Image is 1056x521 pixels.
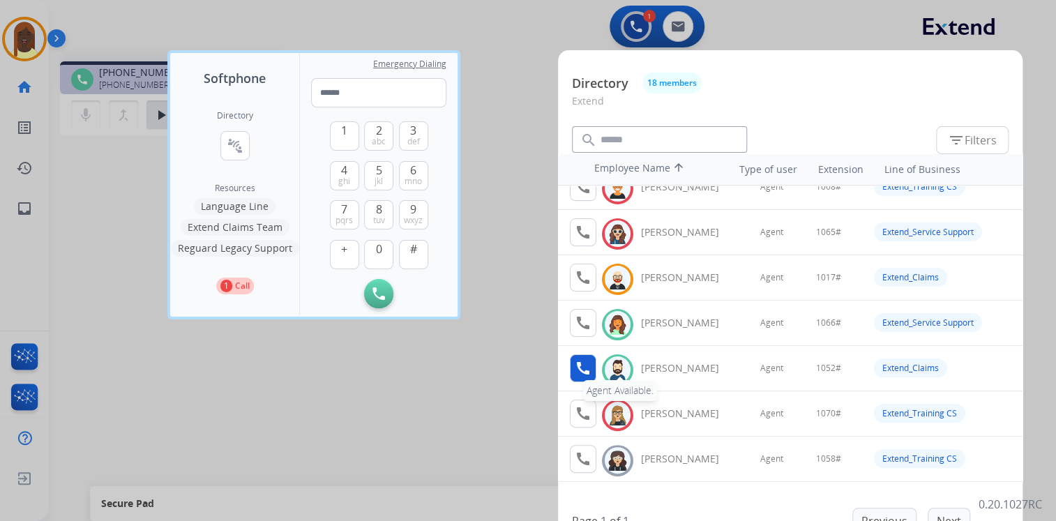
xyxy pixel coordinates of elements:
[204,68,266,88] span: Softphone
[194,198,276,215] button: Language Line
[341,122,347,139] span: 1
[760,317,783,329] span: Agent
[816,363,841,374] span: 1052#
[364,161,393,190] button: 5jkl
[641,407,734,421] div: [PERSON_NAME]
[376,162,382,179] span: 5
[874,449,965,468] div: Extend_Training CS
[171,240,299,257] button: Reguard Legacy Support
[641,452,734,466] div: [PERSON_NAME]
[760,181,783,192] span: Agent
[816,408,841,419] span: 1070#
[399,200,428,229] button: 9wxyz
[641,316,734,330] div: [PERSON_NAME]
[575,315,591,331] mat-icon: call
[874,404,965,423] div: Extend_Training CS
[575,405,591,422] mat-icon: call
[608,314,628,335] img: avatar
[407,136,420,147] span: def
[583,380,657,401] div: Agent Available.
[642,73,702,93] button: 18 members
[572,93,1009,119] p: Extend
[608,405,628,426] img: avatar
[641,271,734,285] div: [PERSON_NAME]
[399,161,428,190] button: 6mno
[816,181,841,192] span: 1008#
[235,280,250,292] p: Call
[330,240,359,269] button: +
[373,215,385,226] span: tuv
[410,122,416,139] span: 3
[760,363,783,374] span: Agent
[608,269,628,290] img: avatar
[608,223,628,245] img: avatar
[587,154,713,185] th: Employee Name
[227,137,243,154] mat-icon: connect_without_contact
[874,268,947,287] div: Extend_Claims
[375,176,383,187] span: jkl
[330,161,359,190] button: 4ghi
[575,451,591,467] mat-icon: call
[575,224,591,241] mat-icon: call
[760,453,783,465] span: Agent
[216,278,254,294] button: 1Call
[220,280,232,292] p: 1
[404,215,423,226] span: wxyz
[608,450,628,471] img: avatar
[373,59,446,70] span: Emergency Dialing
[410,241,417,257] span: #
[570,354,596,382] button: Agent Available.
[816,453,841,465] span: 1058#
[376,122,382,139] span: 2
[181,219,289,236] button: Extend Claims Team
[341,201,347,218] span: 7
[760,227,783,238] span: Agent
[330,200,359,229] button: 7pqrs
[376,201,382,218] span: 8
[720,156,804,183] th: Type of user
[372,287,385,300] img: call-button
[874,222,982,241] div: Extend_Service Support
[580,132,597,149] mat-icon: search
[948,132,965,149] mat-icon: filter_list
[572,74,628,93] p: Directory
[376,241,382,257] span: 0
[608,178,628,199] img: avatar
[816,272,841,283] span: 1017#
[641,225,734,239] div: [PERSON_NAME]
[372,136,386,147] span: abc
[877,156,1016,183] th: Line of Business
[874,313,982,332] div: Extend_Service Support
[874,177,965,196] div: Extend_Training CS
[364,200,393,229] button: 8tuv
[341,241,347,257] span: +
[341,162,347,179] span: 4
[816,317,841,329] span: 1066#
[410,162,416,179] span: 6
[410,201,416,218] span: 9
[575,269,591,286] mat-icon: call
[979,496,1042,513] p: 0.20.1027RC
[810,156,870,183] th: Extension
[760,272,783,283] span: Agent
[874,358,947,377] div: Extend_Claims
[641,180,734,194] div: [PERSON_NAME]
[405,176,422,187] span: mno
[399,121,428,151] button: 3def
[335,215,353,226] span: pqrs
[215,183,255,194] span: Resources
[948,132,997,149] span: Filters
[575,360,591,377] mat-icon: call
[364,240,393,269] button: 0
[330,121,359,151] button: 1
[670,161,687,178] mat-icon: arrow_upward
[641,361,734,375] div: [PERSON_NAME]
[399,240,428,269] button: #
[338,176,350,187] span: ghi
[608,359,628,381] img: avatar
[217,110,253,121] h2: Directory
[575,179,591,195] mat-icon: call
[936,126,1009,154] button: Filters
[760,408,783,419] span: Agent
[816,227,841,238] span: 1065#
